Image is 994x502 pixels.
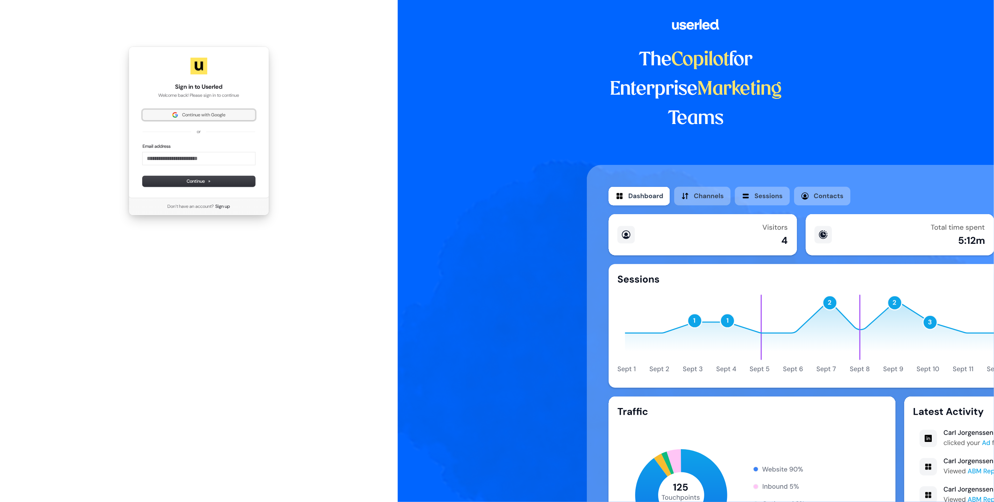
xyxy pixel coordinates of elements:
label: Email address [143,143,171,150]
span: Continue with Google [182,112,225,118]
button: Sign in with GoogleContinue with Google [143,110,255,120]
span: Continue [187,178,211,184]
span: Copilot [671,51,729,69]
p: Welcome back! Please sign in to continue [143,92,255,99]
a: Sign up [215,203,230,210]
img: Sign in with Google [172,112,178,118]
span: Don’t have an account? [167,203,214,210]
button: Continue [143,176,255,187]
h1: Sign in to Userled [143,83,255,91]
h1: The for Enterprise Teams [587,45,805,133]
span: Marketing [697,80,782,99]
img: Userled [190,58,207,74]
p: or [197,129,201,135]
